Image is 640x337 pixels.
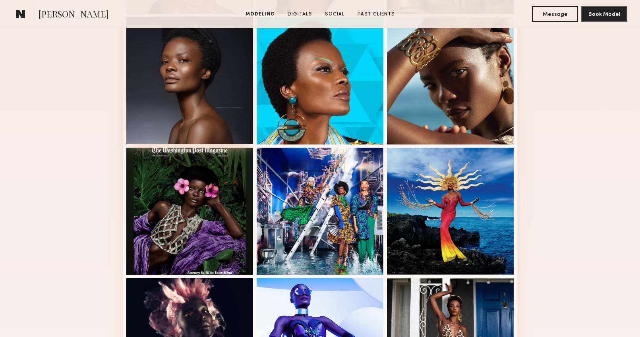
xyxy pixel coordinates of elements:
a: Book Model [581,10,627,17]
a: Social [322,11,348,18]
button: Book Model [581,6,627,22]
span: [PERSON_NAME] [39,8,108,22]
a: Modeling [242,11,278,18]
a: Digitals [284,11,315,18]
button: Message [532,6,578,22]
a: Past Clients [354,11,398,18]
